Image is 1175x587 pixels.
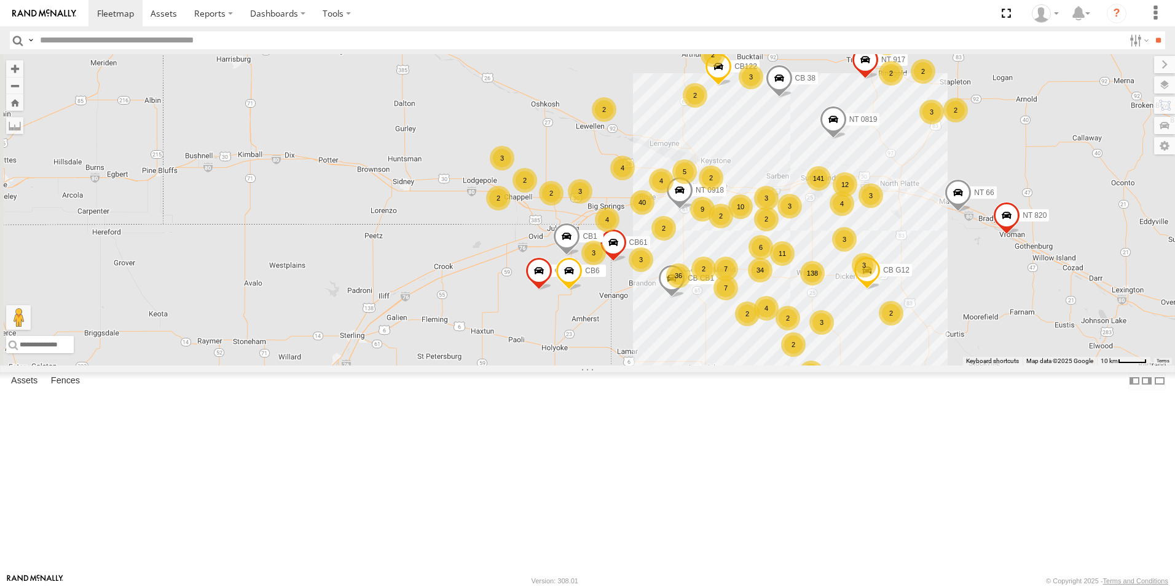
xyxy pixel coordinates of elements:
span: NT 820 [1023,211,1047,220]
div: 3 [629,247,653,272]
button: Zoom in [6,60,23,77]
div: 7 [713,276,738,300]
div: 10 [728,194,753,219]
button: Map Scale: 10 km per 43 pixels [1097,357,1150,365]
label: Fences [45,372,86,389]
div: 3 [852,253,876,278]
div: 3 [581,241,606,265]
a: Visit our Website [7,575,63,587]
a: Terms and Conditions [1103,577,1168,585]
div: 2 [781,332,806,357]
label: Assets [5,372,44,389]
div: 3 [490,146,514,170]
label: Dock Summary Table to the Left [1128,372,1141,390]
div: 7 [713,257,738,281]
div: 4 [649,169,674,193]
span: CB 38 [795,74,815,82]
div: 36 [666,263,691,288]
button: Keyboard shortcuts [966,357,1019,365]
div: 5 [672,159,697,184]
span: CB6 [585,267,599,276]
div: 138 [800,261,825,286]
i: ? [1107,4,1126,23]
label: Dock Summary Table to the Right [1141,372,1153,390]
div: 3 [739,65,763,89]
div: 2 [486,186,511,210]
span: CB1 [583,232,597,241]
div: 4 [830,191,854,216]
span: NT 0918 [696,186,724,194]
div: 2 [592,97,616,122]
div: 40 [630,190,654,215]
div: 2 [699,166,723,190]
div: 6 [749,235,773,260]
div: Al Bahnsen [1028,4,1063,23]
button: Zoom out [6,77,23,94]
div: 141 [806,166,831,191]
label: Measure [6,117,23,134]
div: © Copyright 2025 - [1046,577,1168,585]
div: 12 [833,172,857,197]
span: Map data ©2025 Google [1026,357,1093,364]
button: Zoom Home [6,94,23,111]
div: 34 [748,258,772,282]
span: CB61 [629,238,648,247]
label: Search Query [26,31,36,49]
div: 2 [754,207,779,231]
button: Drag Pegman onto the map to open Street View [6,305,31,330]
div: 4 [610,156,635,180]
div: 3 [777,194,802,218]
div: 2 [691,257,716,281]
div: 2 [879,301,903,325]
div: 3 [809,310,834,335]
div: Version: 308.01 [532,577,578,585]
div: 3 [568,179,592,204]
div: 3 [754,186,779,210]
div: 2 [709,204,733,228]
div: 11 [770,241,795,266]
label: Hide Summary Table [1153,372,1166,390]
div: 2 [943,98,968,122]
div: 2 [911,59,935,84]
a: Terms (opens in new tab) [1157,359,1169,364]
span: CB122 [734,62,757,71]
span: NT 0819 [849,116,878,124]
span: NT 917 [881,55,905,64]
div: 2 [879,61,903,86]
div: 2 [651,216,676,241]
div: 4 [595,207,619,232]
div: 4 [799,361,823,385]
img: rand-logo.svg [12,9,76,18]
div: 3 [919,100,944,124]
div: 3 [859,183,883,208]
div: 2 [539,181,564,206]
div: 2 [735,301,760,326]
span: CB1847 [555,266,581,275]
div: 2 [513,168,537,193]
label: Search Filter Options [1125,31,1151,49]
div: 2 [701,42,725,67]
span: CB G12 [883,266,910,275]
div: 4 [754,296,779,321]
div: 2 [776,306,800,330]
div: 9 [690,197,715,222]
div: 3 [832,227,857,252]
span: 10 km [1101,357,1118,364]
div: 2 [683,83,707,108]
span: NT 66 [974,188,994,197]
label: Map Settings [1154,137,1175,154]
